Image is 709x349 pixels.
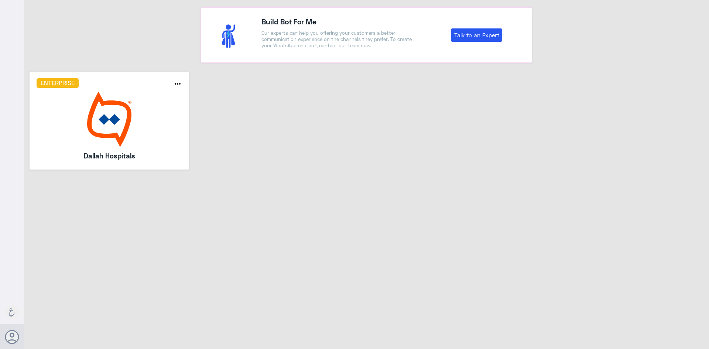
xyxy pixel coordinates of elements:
[173,79,182,90] button: more_horiz
[37,78,79,88] h6: Enterprise
[37,92,182,147] img: bot image
[56,151,162,161] h5: Dallah Hospitals
[451,28,502,42] a: Talk to an Expert
[173,79,182,88] i: more_horiz
[5,330,19,344] button: Avatar
[261,16,416,27] h4: Build Bot For Me
[261,30,416,49] p: Our experts can help you offering your customers a better communication experience on the channel...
